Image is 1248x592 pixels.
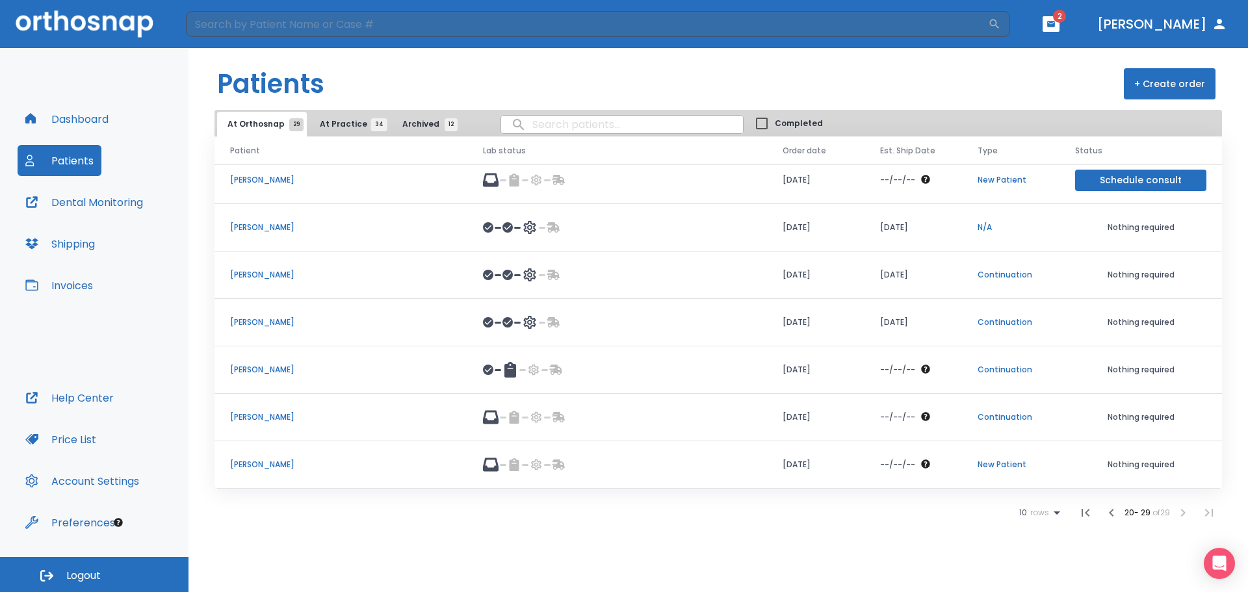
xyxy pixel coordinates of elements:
p: [PERSON_NAME] [230,411,452,423]
p: Nothing required [1075,411,1206,423]
button: [PERSON_NAME] [1092,12,1232,36]
button: Invoices [18,270,101,301]
p: [PERSON_NAME] [230,316,452,328]
span: Archived [402,118,451,130]
input: search [501,112,743,137]
td: [DATE] [767,157,864,204]
p: Continuation [978,411,1044,423]
p: Continuation [978,364,1044,376]
span: 29 [289,118,304,131]
button: Shipping [18,228,103,259]
button: Preferences [18,507,123,538]
button: + Create order [1124,68,1215,99]
p: New Patient [978,459,1044,470]
span: Patient [230,145,260,157]
div: Tooltip anchor [112,517,124,528]
button: Schedule consult [1075,170,1206,191]
p: Continuation [978,316,1044,328]
p: Nothing required [1075,459,1206,470]
p: Nothing required [1075,364,1206,376]
p: Nothing required [1075,316,1206,328]
span: 20 - 29 [1124,507,1152,518]
span: Order date [783,145,826,157]
p: [PERSON_NAME] [230,269,452,281]
div: The date will be available after approving treatment plan [880,174,946,186]
td: [DATE] [767,299,864,346]
p: [PERSON_NAME] [230,222,452,233]
p: [PERSON_NAME] [230,459,452,470]
span: Logout [66,569,101,583]
td: [DATE] [767,204,864,251]
span: 12 [445,118,458,131]
span: 34 [371,118,387,131]
td: [DATE] [864,299,962,346]
button: Price List [18,424,104,455]
span: Status [1075,145,1102,157]
td: [DATE] [767,251,864,299]
p: [PERSON_NAME] [230,364,452,376]
h1: Patients [217,64,324,103]
p: --/--/-- [880,174,915,186]
p: --/--/-- [880,364,915,376]
td: [DATE] [767,394,864,441]
div: Open Intercom Messenger [1204,548,1235,579]
span: Type [978,145,998,157]
p: Continuation [978,269,1044,281]
button: Dashboard [18,103,116,135]
span: rows [1027,508,1049,517]
button: Patients [18,145,101,176]
img: Orthosnap [16,10,153,37]
span: Est. Ship Date [880,145,935,157]
div: tabs [217,112,464,136]
span: 2 [1053,10,1066,23]
button: Dental Monitoring [18,187,151,218]
p: New Patient [978,174,1044,186]
p: --/--/-- [880,411,915,423]
button: Account Settings [18,465,147,496]
td: [DATE] [864,251,962,299]
div: The date will be available after approving treatment plan [880,459,946,470]
td: [DATE] [864,204,962,251]
p: --/--/-- [880,459,915,470]
div: The date will be available after approving treatment plan [880,364,946,376]
span: At Practice [320,118,379,130]
td: [DATE] [767,441,864,489]
span: Completed [775,118,823,129]
p: Nothing required [1075,222,1206,233]
div: The date will be available after approving treatment plan [880,411,946,423]
p: N/A [978,222,1044,233]
p: Nothing required [1075,269,1206,281]
span: At Orthosnap [227,118,296,130]
input: Search by Patient Name or Case # [186,11,988,37]
span: Lab status [483,145,526,157]
td: [DATE] [767,346,864,394]
p: [PERSON_NAME] [230,174,452,186]
button: Help Center [18,382,122,413]
span: of 29 [1152,507,1170,518]
span: 10 [1019,508,1027,517]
